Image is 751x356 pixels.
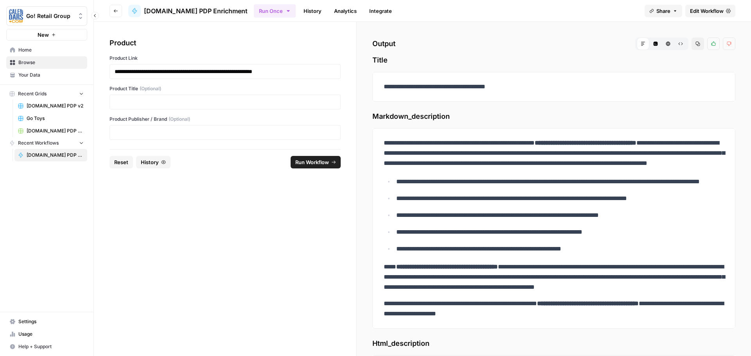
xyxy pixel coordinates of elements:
a: Your Data [6,69,87,81]
span: Usage [18,331,84,338]
span: Edit Workflow [690,7,724,15]
span: Recent Workflows [18,140,59,147]
button: Share [645,5,682,17]
button: Reset [110,156,133,168]
span: Title [372,55,735,66]
span: Recent Grids [18,90,47,97]
span: [DOMAIN_NAME] PDP v2 [27,102,84,109]
span: Help + Support [18,343,84,350]
button: Help + Support [6,340,87,353]
span: New [38,31,49,39]
span: Run Workflow [295,158,329,166]
span: Home [18,47,84,54]
button: Run Once [254,4,296,18]
span: (Optional) [140,85,161,92]
button: New [6,29,87,41]
a: Edit Workflow [685,5,735,17]
span: [DOMAIN_NAME] PDP Enrichment Grid [27,127,84,134]
img: Go! Retail Group Logo [9,9,23,23]
button: Recent Grids [6,88,87,100]
button: Workspace: Go! Retail Group [6,6,87,26]
a: Integrate [365,5,397,17]
span: Go! Retail Group [26,12,74,20]
span: Reset [114,158,128,166]
button: Recent Workflows [6,137,87,149]
span: Go Toys [27,115,84,122]
span: Share [656,7,670,15]
span: Settings [18,318,84,325]
a: [DOMAIN_NAME] PDP v2 [14,100,87,112]
a: Browse [6,56,87,69]
span: History [141,158,159,166]
a: [DOMAIN_NAME] PDP Enrichment Grid [14,125,87,137]
a: [DOMAIN_NAME] PDP Enrichment [128,5,248,17]
span: (Optional) [169,116,190,123]
label: Product Publisher / Brand [110,116,341,123]
a: Settings [6,315,87,328]
button: Run Workflow [291,156,341,168]
a: [DOMAIN_NAME] PDP Enrichment [14,149,87,161]
div: Product [110,38,341,48]
span: Html_description [372,338,735,349]
a: Home [6,44,87,56]
a: History [299,5,326,17]
a: Usage [6,328,87,340]
h2: Output [372,38,735,50]
span: Your Data [18,72,84,79]
label: Product Title [110,85,341,92]
button: History [136,156,171,168]
a: Analytics [329,5,361,17]
span: [DOMAIN_NAME] PDP Enrichment [144,6,248,16]
a: Go Toys [14,112,87,125]
label: Product Link [110,55,341,62]
span: Markdown_description [372,111,735,122]
span: [DOMAIN_NAME] PDP Enrichment [27,152,84,159]
span: Browse [18,59,84,66]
